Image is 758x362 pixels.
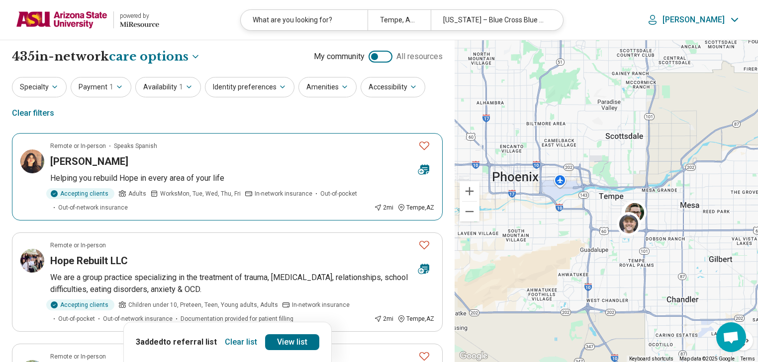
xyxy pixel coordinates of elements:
[135,77,201,97] button: Availability1
[16,8,159,32] a: Arizona State Universitypowered by
[374,203,393,212] div: 2 mi
[368,10,431,30] div: Tempe, AZ 85281
[361,77,425,97] button: Accessibility
[120,11,159,20] div: powered by
[71,77,131,97] button: Payment1
[50,352,106,361] p: Remote or In-person
[114,142,157,150] span: Speaks Spanish
[58,203,128,212] span: Out-of-network insurance
[136,336,217,348] p: 3 added
[163,337,217,347] span: to referral list
[414,136,434,156] button: Favorite
[128,189,146,198] span: Adults
[12,48,200,65] h1: 435 in-network
[716,322,746,352] div: Open chat
[50,254,128,268] h3: Hope Rebuilt LLC
[320,189,357,198] span: Out-of-pocket
[265,334,319,350] a: View list
[431,10,557,30] div: [US_STATE] – Blue Cross Blue Shield
[109,48,189,65] span: care options
[255,189,312,198] span: In-network insurance
[663,15,725,25] p: [PERSON_NAME]
[50,142,106,150] p: Remote or In-person
[221,334,261,350] button: Clear list
[16,8,107,32] img: Arizona State University
[46,188,114,199] div: Accepting clients
[109,82,113,92] span: 1
[205,77,294,97] button: Identity preferences
[50,172,434,184] p: Helping you rebuild Hope in every area of your life
[50,154,128,168] h3: [PERSON_NAME]
[460,202,479,221] button: Zoom out
[58,314,95,323] span: Out-of-pocket
[50,241,106,250] p: Remote or In-person
[181,314,293,323] span: Documentation provided for patient filling
[241,10,367,30] div: What are you looking for?
[50,272,434,295] p: We are a group practice specializing in the treatment of trauma, [MEDICAL_DATA], relationships, s...
[160,189,241,198] span: Works Mon, Tue, Wed, Thu, Fri
[397,314,434,323] div: Tempe , AZ
[12,101,54,125] div: Clear filters
[396,51,443,63] span: All resources
[109,48,200,65] button: Care options
[179,82,183,92] span: 1
[46,299,114,310] div: Accepting clients
[741,356,755,362] a: Terms (opens in new tab)
[314,51,365,63] span: My community
[374,314,393,323] div: 2 mi
[679,356,735,362] span: Map data ©2025 Google
[103,314,173,323] span: Out-of-network insurance
[12,77,67,97] button: Specialty
[460,181,479,201] button: Zoom in
[397,203,434,212] div: Tempe , AZ
[128,300,278,309] span: Children under 10, Preteen, Teen, Young adults, Adults
[292,300,350,309] span: In-network insurance
[298,77,357,97] button: Amenities
[414,235,434,255] button: Favorite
